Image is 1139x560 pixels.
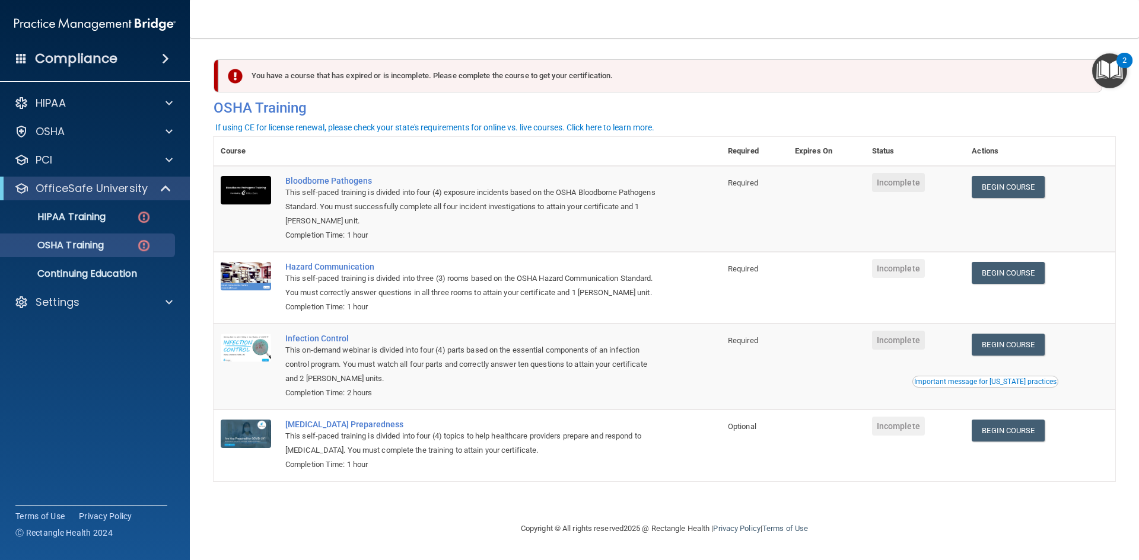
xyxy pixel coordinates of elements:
[728,336,758,345] span: Required
[215,123,654,132] div: If using CE for license renewal, please check your state's requirements for online vs. live cours...
[285,429,661,457] div: This self-paced training is divided into four (4) topics to help healthcare providers prepare and...
[36,295,79,309] p: Settings
[713,524,760,533] a: Privacy Policy
[14,124,173,139] a: OSHA
[136,238,151,253] img: danger-circle.6113f641.png
[728,422,756,431] span: Optional
[15,527,113,539] span: Ⓒ Rectangle Health 2024
[15,510,65,522] a: Terms of Use
[285,300,661,314] div: Completion Time: 1 hour
[79,510,132,522] a: Privacy Policy
[285,185,661,228] div: This self-paced training is divided into four (4) exposure incidents based on the OSHA Bloodborne...
[1092,53,1127,88] button: Open Resource Center, 2 new notifications
[228,69,243,84] img: exclamation-circle-solid-danger.72ef9ffc.png
[214,100,1115,116] h4: OSHA Training
[728,264,758,273] span: Required
[285,262,661,271] a: Hazard Communication
[136,210,151,225] img: danger-circle.6113f641.png
[218,59,1102,92] div: You have a course that has expired or is incomplete. Please complete the course to get your certi...
[285,343,661,386] div: This on-demand webinar is divided into four (4) parts based on the essential components of an inf...
[285,228,661,242] div: Completion Time: 1 hour
[972,420,1044,441] a: Begin Course
[14,96,173,110] a: HIPAA
[35,50,117,67] h4: Compliance
[872,259,925,278] span: Incomplete
[728,178,758,187] span: Required
[36,153,52,167] p: PCI
[285,386,661,400] div: Completion Time: 2 hours
[872,173,925,192] span: Incomplete
[285,420,661,429] a: [MEDICAL_DATA] Preparedness
[721,137,788,166] th: Required
[285,457,661,472] div: Completion Time: 1 hour
[14,181,172,196] a: OfficeSafe University
[14,12,176,36] img: PMB logo
[965,137,1115,166] th: Actions
[8,239,104,251] p: OSHA Training
[872,331,925,350] span: Incomplete
[762,524,808,533] a: Terms of Use
[972,334,1044,356] a: Begin Course
[1122,60,1127,76] div: 2
[912,376,1058,388] button: Read this if you are a dental practitioner in the state of CA
[872,417,925,436] span: Incomplete
[285,271,661,300] div: This self-paced training is divided into three (3) rooms based on the OSHA Hazard Communication S...
[972,262,1044,284] a: Begin Course
[448,510,881,548] div: Copyright © All rights reserved 2025 @ Rectangle Health | |
[14,295,173,309] a: Settings
[14,153,173,167] a: PCI
[214,137,278,166] th: Course
[214,121,656,133] button: If using CE for license renewal, please check your state's requirements for online vs. live cours...
[36,96,66,110] p: HIPAA
[914,378,1057,385] div: Important message for [US_STATE] practices
[285,334,661,343] a: Infection Control
[8,211,106,223] p: HIPAA Training
[788,137,865,166] th: Expires On
[36,181,148,196] p: OfficeSafe University
[865,137,965,166] th: Status
[36,124,65,139] p: OSHA
[8,268,170,280] p: Continuing Education
[285,176,661,185] a: Bloodborne Pathogens
[972,176,1044,198] a: Begin Course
